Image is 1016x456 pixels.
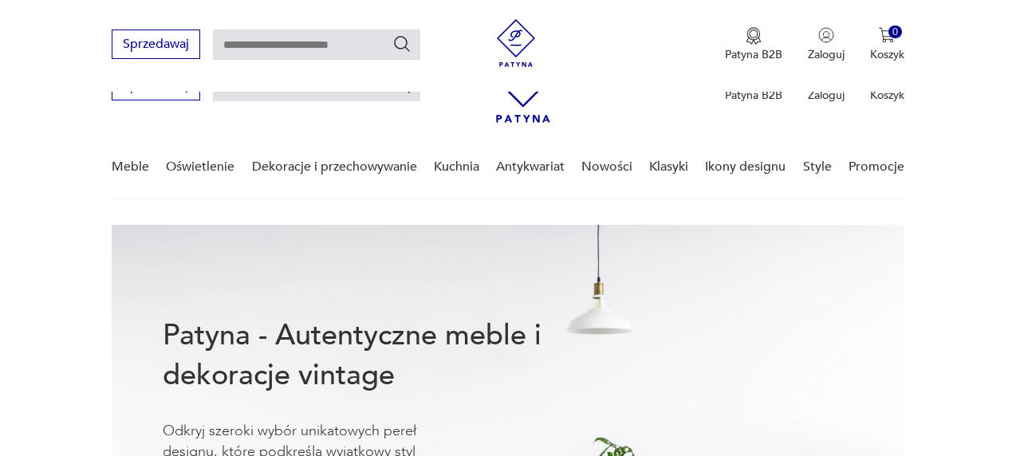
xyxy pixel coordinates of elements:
img: Ikona medalu [746,27,762,45]
a: Ikona medaluPatyna B2B [725,27,782,62]
a: Sprzedawaj [112,81,200,92]
a: Kuchnia [434,136,479,198]
h1: Patyna - Autentyczne meble i dekoracje vintage [163,316,591,395]
img: Patyna - sklep z meblami i dekoracjami vintage [492,19,540,67]
a: Oświetlenie [166,136,234,198]
p: Koszyk [870,47,904,62]
p: Patyna B2B [725,88,782,103]
a: Sprzedawaj [112,40,200,51]
a: Style [803,136,832,198]
p: Koszyk [870,88,904,103]
a: Antykwariat [496,136,565,198]
button: 0Koszyk [870,27,904,62]
button: Sprzedawaj [112,29,200,59]
a: Meble [112,136,149,198]
p: Zaloguj [808,88,845,103]
button: Patyna B2B [725,27,782,62]
a: Klasyki [649,136,688,198]
img: Ikona koszyka [879,27,895,43]
a: Ikony designu [705,136,786,198]
a: Nowości [581,136,632,198]
button: Szukaj [392,34,412,53]
p: Patyna B2B [725,47,782,62]
img: Ikonka użytkownika [818,27,834,43]
a: Dekoracje i przechowywanie [252,136,417,198]
div: 0 [888,26,902,39]
p: Zaloguj [808,47,845,62]
a: Promocje [849,136,904,198]
button: Zaloguj [808,27,845,62]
